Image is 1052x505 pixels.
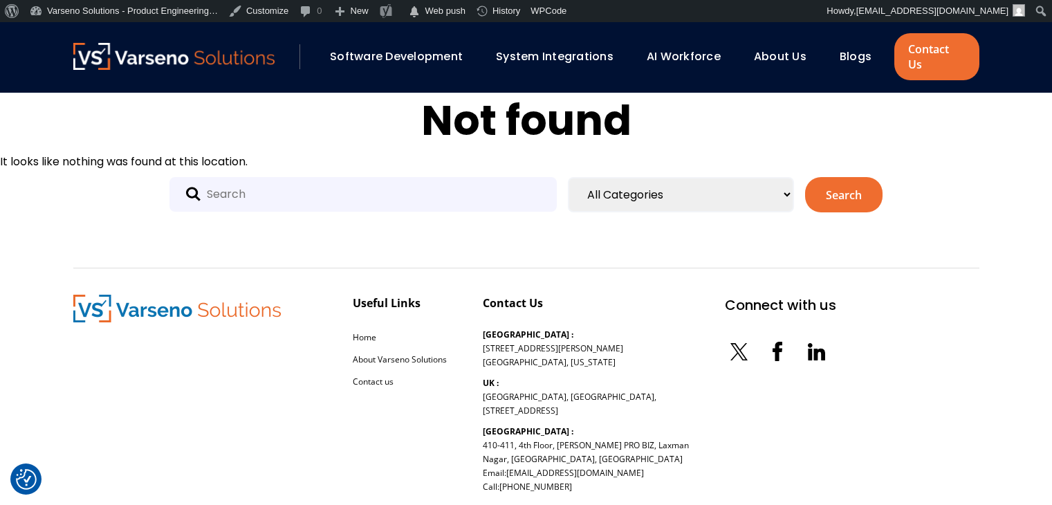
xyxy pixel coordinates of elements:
b: UK : [483,377,499,389]
a: About Us [754,48,806,64]
p: [GEOGRAPHIC_DATA], [GEOGRAPHIC_DATA], [STREET_ADDRESS] [483,376,656,418]
input: Search [169,177,557,212]
a: [EMAIL_ADDRESS][DOMAIN_NAME] [506,467,644,479]
a: Software Development [330,48,463,64]
a: Home [353,331,376,343]
span: [EMAIL_ADDRESS][DOMAIN_NAME] [856,6,1008,16]
a: [PHONE_NUMBER] [499,481,572,493]
img: Varseno Solutions – Product Engineering & IT Services [73,295,281,322]
b: [GEOGRAPHIC_DATA] : [483,425,573,437]
p: [STREET_ADDRESS][PERSON_NAME] [GEOGRAPHIC_DATA], [US_STATE] [483,328,623,369]
div: Blogs [833,45,891,68]
div: Useful Links [353,295,421,311]
a: About Varseno Solutions [353,353,447,365]
a: Varseno Solutions – Product Engineering & IT Services [73,43,275,71]
a: System Integrations [496,48,613,64]
div: About Us [747,45,826,68]
div: AI Workforce [640,45,740,68]
button: Cookie Settings [16,469,37,490]
div: Software Development [323,45,482,68]
a: Contact us [353,376,394,387]
span:  [407,2,421,21]
a: Contact Us [894,33,979,80]
div: System Integrations [489,45,633,68]
div: Contact Us [483,295,543,311]
img: Varseno Solutions – Product Engineering & IT Services [73,43,275,70]
img: Revisit consent button [16,469,37,490]
button: Search [805,177,883,212]
b: [GEOGRAPHIC_DATA] : [483,329,573,340]
p: 410-411, 4th Floor, [PERSON_NAME] PRO BIZ, Laxman Nagar, [GEOGRAPHIC_DATA], [GEOGRAPHIC_DATA] Ema... [483,425,689,494]
a: Blogs [840,48,871,64]
div: Connect with us [725,295,836,315]
a: AI Workforce [647,48,721,64]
